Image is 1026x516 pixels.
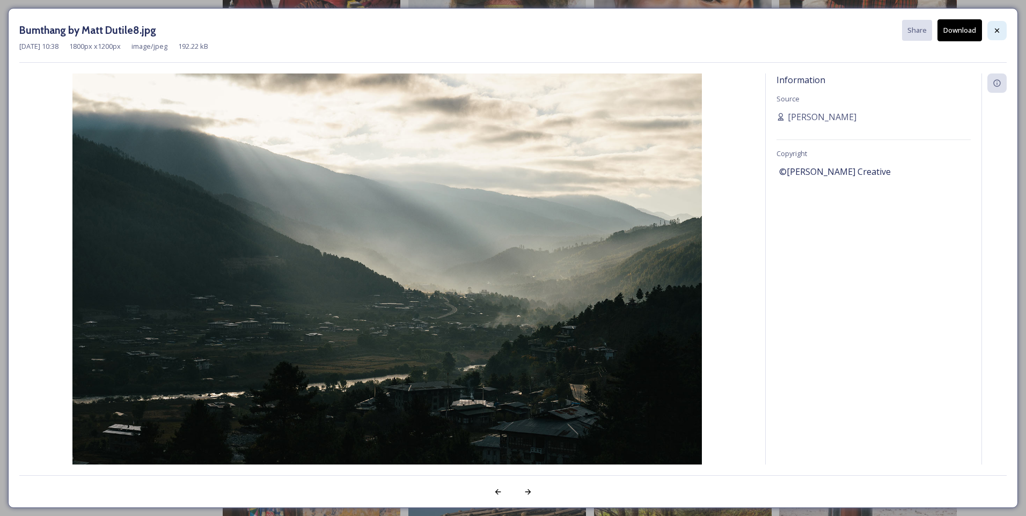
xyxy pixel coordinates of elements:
[776,74,825,86] span: Information
[788,110,856,123] span: [PERSON_NAME]
[776,94,800,104] span: Source
[779,165,891,178] span: ©[PERSON_NAME] Creative
[902,20,932,41] button: Share
[69,41,121,51] span: 1800 px x 1200 px
[19,23,156,38] h3: Bumthang by Matt Dutile8.jpg
[131,41,167,51] span: image/jpeg
[19,73,754,493] img: Bumthang%20by%20Matt%20Dutile8.jpg
[937,19,982,41] button: Download
[19,41,58,51] span: [DATE] 10:38
[776,149,807,158] span: Copyright
[178,41,208,51] span: 192.22 kB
